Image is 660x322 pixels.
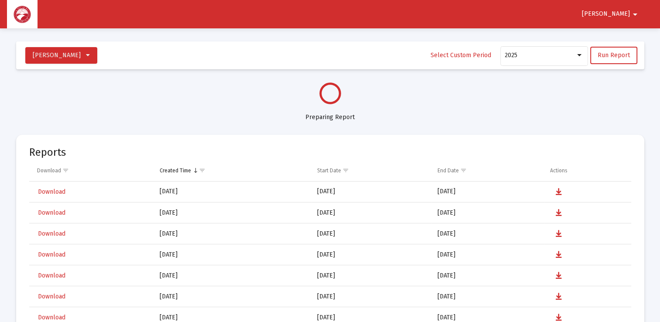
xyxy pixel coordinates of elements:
[311,265,431,286] td: [DATE]
[62,167,69,174] span: Show filter options for column 'Download'
[160,313,305,322] div: [DATE]
[160,209,305,217] div: [DATE]
[16,104,644,122] div: Preparing Report
[33,51,81,59] span: [PERSON_NAME]
[38,272,65,279] span: Download
[431,223,544,244] td: [DATE]
[14,6,31,23] img: Dashboard
[160,271,305,280] div: [DATE]
[311,286,431,307] td: [DATE]
[431,51,491,59] span: Select Custom Period
[431,265,544,286] td: [DATE]
[550,167,568,174] div: Actions
[505,51,517,59] span: 2025
[37,167,61,174] div: Download
[160,230,305,238] div: [DATE]
[311,223,431,244] td: [DATE]
[154,160,311,181] td: Column Created Time
[342,167,349,174] span: Show filter options for column 'Start Date'
[160,167,191,174] div: Created Time
[431,160,544,181] td: Column End Date
[431,202,544,223] td: [DATE]
[199,167,205,174] span: Show filter options for column 'Created Time'
[582,10,630,18] span: [PERSON_NAME]
[590,47,637,64] button: Run Report
[571,5,651,23] button: [PERSON_NAME]
[38,209,65,216] span: Download
[160,187,305,196] div: [DATE]
[160,250,305,259] div: [DATE]
[160,292,305,301] div: [DATE]
[25,47,97,64] button: [PERSON_NAME]
[544,160,631,181] td: Column Actions
[311,202,431,223] td: [DATE]
[431,182,544,202] td: [DATE]
[431,244,544,265] td: [DATE]
[38,293,65,300] span: Download
[438,167,459,174] div: End Date
[29,148,66,157] mat-card-title: Reports
[38,314,65,321] span: Download
[311,160,431,181] td: Column Start Date
[431,286,544,307] td: [DATE]
[317,167,341,174] div: Start Date
[38,230,65,237] span: Download
[38,188,65,195] span: Download
[598,51,630,59] span: Run Report
[311,182,431,202] td: [DATE]
[311,244,431,265] td: [DATE]
[38,251,65,258] span: Download
[460,167,467,174] span: Show filter options for column 'End Date'
[29,160,154,181] td: Column Download
[630,6,640,23] mat-icon: arrow_drop_down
